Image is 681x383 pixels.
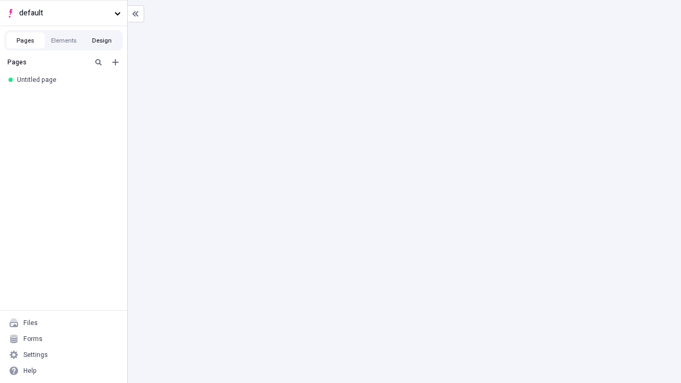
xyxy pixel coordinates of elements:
[19,7,110,19] span: default
[7,58,88,66] div: Pages
[23,335,43,343] div: Forms
[23,367,37,375] div: Help
[83,32,121,48] button: Design
[23,351,48,359] div: Settings
[17,76,114,84] div: Untitled page
[45,32,83,48] button: Elements
[23,319,38,327] div: Files
[6,32,45,48] button: Pages
[109,56,122,69] button: Add new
